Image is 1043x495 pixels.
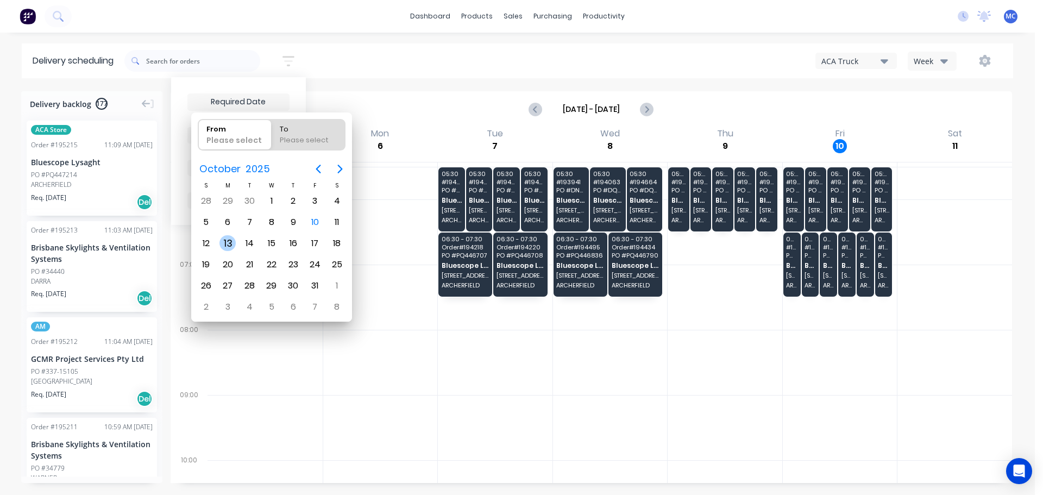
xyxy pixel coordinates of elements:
span: PO # DQ572593 [671,187,686,193]
div: Thursday, October 23, 2025 [285,256,301,273]
span: # 191216 [852,179,867,185]
div: Today, Friday, October 10, 2025 [307,214,323,230]
div: Mon [368,128,392,139]
div: Fri [832,128,848,139]
div: productivity [577,8,630,24]
span: # 194500 [860,244,871,250]
span: # 194904 [808,179,823,185]
span: Delivery backlog [30,98,91,110]
div: 11 [948,139,962,153]
span: # 195004 [875,179,889,185]
div: Sunday, October 12, 2025 [198,235,214,252]
div: Saturday, October 4, 2025 [329,193,345,209]
div: S [195,181,217,190]
div: Please select [202,135,268,150]
span: [STREET_ADDRESS][PERSON_NAME] (STORE) [831,207,845,214]
span: # 194640 [786,179,801,185]
div: S [326,181,348,190]
div: Sunday, October 26, 2025 [198,278,214,294]
span: PO # DQ572097 [442,187,462,193]
span: Bluescope Lysaght [497,197,517,204]
span: 05:30 [786,171,801,177]
span: [STREET_ADDRESS] [823,272,834,279]
span: Bluescope Lysaght [693,197,708,204]
span: 05:30 [852,171,867,177]
div: Tuesday, October 7, 2025 [242,214,258,230]
span: PO # PQ446832 [860,252,871,259]
span: 05:30 [524,171,544,177]
div: W [261,181,282,190]
div: 11:09 AM [DATE] [104,140,153,150]
span: # 194501 [805,244,815,250]
span: ARCHERFIELD [593,217,623,223]
span: Bluescope Lysaght [852,197,867,204]
span: October [197,159,243,179]
span: [STREET_ADDRESS][PERSON_NAME] (STORE) [852,207,867,214]
div: 9 [718,139,732,153]
span: Bluescope Lysaght [875,197,889,204]
span: Bluescope Lysaght [630,197,659,204]
span: [STREET_ADDRESS][PERSON_NAME] (STORE) [737,207,752,214]
div: Wednesday, October 22, 2025 [263,256,280,273]
div: Friday, November 7, 2025 [307,299,323,315]
span: ARCHERFIELD [442,217,462,223]
div: Tuesday, October 21, 2025 [242,256,258,273]
span: ARCHERFIELD [878,282,889,289]
button: Previous page [307,158,329,180]
div: Sat [945,128,965,139]
span: ARCHERFIELD [737,217,752,223]
span: ACA Store [31,125,71,135]
span: PO # DQ572421 [630,187,659,193]
span: [STREET_ADDRESS][PERSON_NAME] (STORE) [671,207,686,214]
div: Thu [714,128,737,139]
span: 05:30 [497,171,517,177]
span: ARCHERFIELD [469,217,489,223]
div: Thursday, October 2, 2025 [285,193,301,209]
span: [STREET_ADDRESS][PERSON_NAME] (STORE) [524,207,544,214]
span: 05:30 [831,171,845,177]
span: # 194571 [878,244,889,250]
button: October2025 [192,159,277,179]
div: Friday, October 31, 2025 [307,278,323,294]
span: Bluescope Lysaght [612,262,659,269]
span: Bluescope Lysaght [715,197,730,204]
a: dashboard [405,8,456,24]
div: F [304,181,326,190]
span: Bluescope Lysaght [524,197,544,204]
span: 05:30 [693,171,708,177]
span: # 194733 [759,179,774,185]
span: [STREET_ADDRESS][PERSON_NAME] (STORE) [469,207,489,214]
div: products [456,8,498,24]
div: Wednesday, October 8, 2025 [263,214,280,230]
div: Wednesday, October 15, 2025 [263,235,280,252]
span: PO # RMK DQ571936 [497,187,517,193]
span: 2025 [243,159,272,179]
span: 06:30 [860,236,871,242]
span: Bluescope Lysaght [593,197,623,204]
span: Bluescope Lysaght [737,197,752,204]
div: 09:00 [171,389,208,454]
span: ARCHERFIELD [671,217,686,223]
button: Week [908,52,957,71]
div: M [217,181,238,190]
span: Req. [DATE] [31,390,66,399]
span: ARCHERFIELD [524,217,544,223]
span: ARCHERFIELD [759,217,774,223]
div: Sunday, September 28, 2025 [198,193,214,209]
span: 05:30 [630,171,659,177]
span: Bluescope Lysaght [556,262,604,269]
span: 05:30 [715,171,730,177]
div: Delivery scheduling [22,43,124,78]
div: Monday, October 20, 2025 [219,256,236,273]
div: 11:04 AM [DATE] [104,337,153,347]
span: PO # PQ446708 [497,252,544,259]
div: 07:00 [171,258,208,323]
span: 05:30 [442,171,462,177]
span: [STREET_ADDRESS] [860,272,871,279]
span: Order # 194434 [612,244,659,250]
div: Order # 195211 [31,422,78,432]
div: DARRA [31,277,153,286]
span: [STREET_ADDRESS][PERSON_NAME] (STORE) [875,207,889,214]
span: 06:30 - 07:30 [612,236,659,242]
span: ARCHERFIELD [805,282,815,289]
